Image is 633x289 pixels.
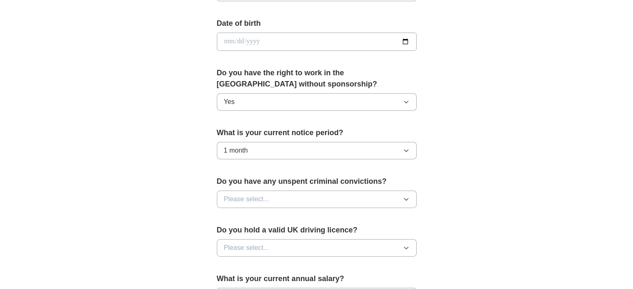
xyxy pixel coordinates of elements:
span: Yes [224,97,235,107]
button: Yes [217,93,417,111]
button: 1 month [217,142,417,159]
span: Please select... [224,194,269,204]
label: Do you have any unspent criminal convictions? [217,176,417,187]
button: Please select... [217,239,417,257]
label: Do you have the right to work in the [GEOGRAPHIC_DATA] without sponsorship? [217,67,417,90]
span: 1 month [224,146,248,156]
label: What is your current notice period? [217,127,417,138]
label: What is your current annual salary? [217,273,417,284]
label: Do you hold a valid UK driving licence? [217,225,417,236]
label: Date of birth [217,18,417,29]
span: Please select... [224,243,269,253]
button: Please select... [217,190,417,208]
